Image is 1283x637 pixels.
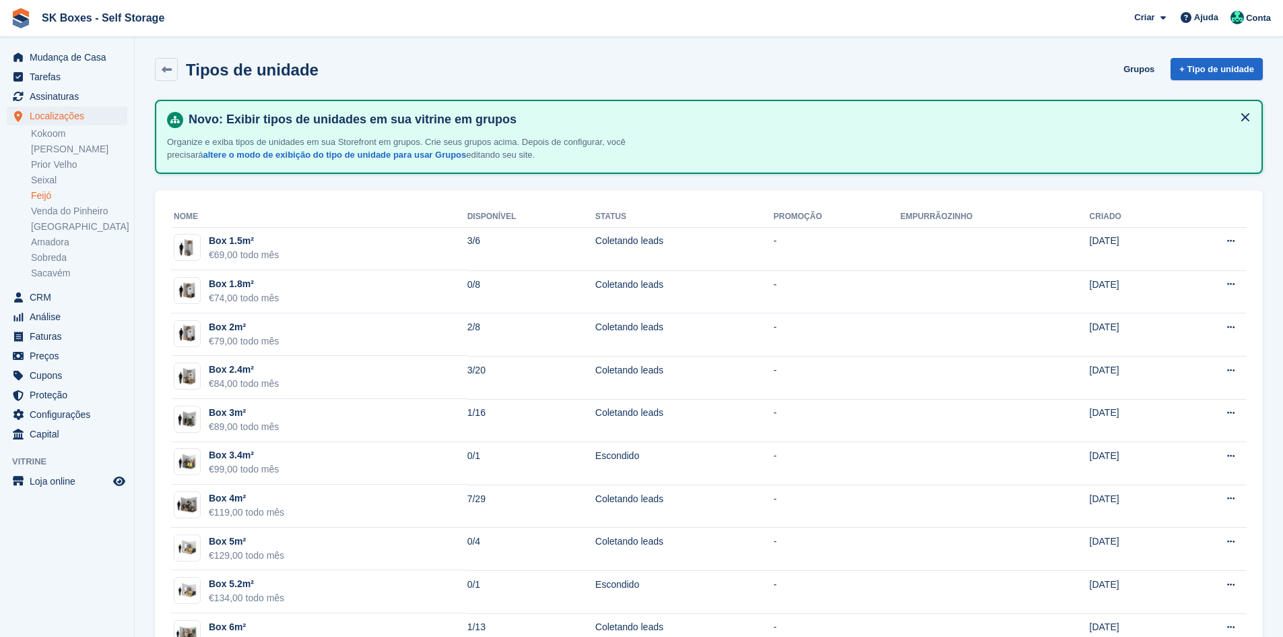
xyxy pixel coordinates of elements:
[183,112,1251,127] h4: Novo: Exibir tipos de unidades em sua vitrine em grupos
[209,377,279,391] div: €84,00 todo mês
[174,581,200,601] img: 50-sqft-unit.jpg
[31,143,127,156] a: [PERSON_NAME]
[7,386,127,404] a: menu
[31,189,127,202] a: Feijó
[1090,313,1173,357] td: [DATE]
[209,577,284,591] div: Box 5.2m²
[467,227,595,270] td: 3/6
[36,7,170,29] a: SK Boxes - Self Storage
[30,366,110,385] span: Cupons
[7,307,127,326] a: menu
[7,346,127,365] a: menu
[467,313,595,357] td: 2/8
[209,277,279,291] div: Box 1.8m²
[174,367,200,386] img: 25-sqft-unit.jpg
[209,491,284,506] div: Box 4m²
[467,528,595,571] td: 0/4
[30,87,110,106] span: Assinaturas
[174,452,200,472] img: 35-sqft-unit.jpg
[7,327,127,346] a: menu
[31,236,127,249] a: Amadora
[1090,227,1173,270] td: [DATE]
[209,291,279,305] div: €74,00 todo mês
[1090,442,1173,485] td: [DATE]
[174,281,200,301] img: 20-sqft-unit.jpg
[467,270,595,313] td: 0/8
[209,462,279,477] div: €99,00 todo mês
[209,535,284,549] div: Box 5m²
[31,267,127,280] a: Sacavém
[174,495,200,515] img: 40-sqft-unit.jpg
[773,485,900,528] td: -
[595,206,774,228] th: Status
[30,327,110,346] span: Faturas
[209,420,279,434] div: €89,00 todo mês
[1171,58,1263,80] a: + Tipo de unidade
[1230,11,1244,24] img: SK Boxes - Comercial
[773,570,900,613] td: -
[595,442,774,485] td: Escondido
[30,472,110,491] span: Loja online
[30,107,110,125] span: Localizações
[467,399,595,442] td: 1/16
[171,206,467,228] th: Nome
[1090,356,1173,399] td: [DATE]
[31,174,127,187] a: Seixal
[7,472,127,491] a: menu
[595,399,774,442] td: Coletando leads
[209,620,284,634] div: Box 6m²
[209,234,279,248] div: Box 1.5m²
[1090,270,1173,313] td: [DATE]
[595,227,774,270] td: Coletando leads
[30,307,110,326] span: Análise
[467,206,595,228] th: Disponível
[595,485,774,528] td: Coletando leads
[7,288,127,307] a: menu
[7,87,127,106] a: menu
[31,251,127,264] a: Sobreda
[773,206,900,228] th: Promoção
[30,346,110,365] span: Preços
[30,48,110,67] span: Mudança de Casa
[174,238,200,257] img: 10-sqft-unit.jpg
[1090,570,1173,613] td: [DATE]
[31,158,127,171] a: Prior Velho
[30,386,110,404] span: Proteção
[209,448,279,462] div: Box 3.4m²
[595,270,774,313] td: Coletando leads
[1134,11,1154,24] span: Criar
[773,227,900,270] td: -
[7,67,127,86] a: menu
[467,442,595,485] td: 0/1
[773,528,900,571] td: -
[595,356,774,399] td: Coletando leads
[7,425,127,444] a: menu
[111,473,127,489] a: Loja de pré-visualização
[773,356,900,399] td: -
[900,206,1090,228] th: Empurrãozinho
[467,485,595,528] td: 7/29
[31,205,127,218] a: Venda do Pinheiro
[595,313,774,357] td: Coletando leads
[1118,58,1160,80] a: Grupos
[30,425,110,444] span: Capital
[209,406,279,420] div: Box 3m²
[1246,11,1271,25] span: Conta
[30,288,110,307] span: CRM
[209,549,284,563] div: €129,00 todo mês
[30,67,110,86] span: Tarefas
[7,366,127,385] a: menu
[174,410,200,429] img: 30-sqft-unit.jpg
[595,528,774,571] td: Coletando leads
[209,248,279,262] div: €69,00 todo mês
[31,220,127,233] a: [GEOGRAPHIC_DATA]
[30,405,110,424] span: Configurações
[174,324,200,343] img: 20-sqft-unit.jpg
[1090,528,1173,571] td: [DATE]
[7,107,127,125] a: menu
[1194,11,1218,24] span: Ajuda
[209,363,279,377] div: Box 2.4m²
[595,570,774,613] td: Escondido
[174,538,200,557] img: 50-sqft-unit.jpg
[773,442,900,485] td: -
